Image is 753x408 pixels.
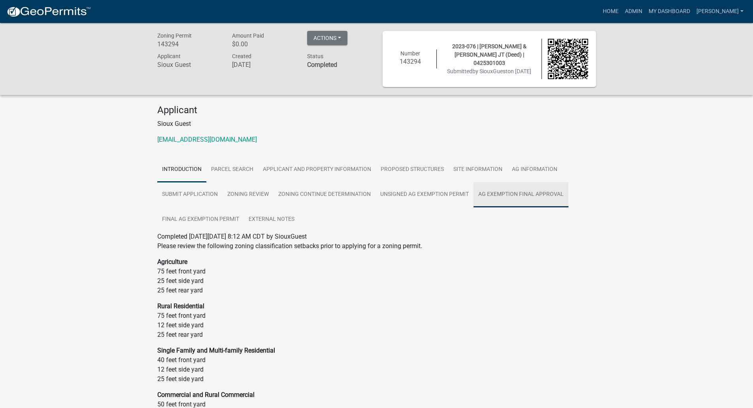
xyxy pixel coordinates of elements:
[307,61,337,68] strong: Completed
[157,53,181,59] span: Applicant
[157,32,192,39] span: Zoning Permit
[474,182,568,207] a: Ag Exemption Final Approval
[400,50,420,57] span: Number
[548,39,588,79] img: QR code
[157,104,596,116] h4: Applicant
[376,182,474,207] a: Unsigned Ag Exemption Permit
[600,4,622,19] a: Home
[206,157,258,182] a: Parcel search
[157,157,206,182] a: Introduction
[391,58,431,65] h6: 143294
[307,53,323,59] span: Status
[449,157,507,182] a: Site Information
[157,40,221,48] h6: 143294
[157,207,244,232] a: Final Ag Exemption Permit
[307,31,347,45] button: Actions
[157,136,257,143] a: [EMAIL_ADDRESS][DOMAIN_NAME]
[622,4,645,19] a: Admin
[507,157,562,182] a: Ag Information
[232,32,264,39] span: Amount Paid
[258,157,376,182] a: Applicant and Property Information
[157,346,596,384] p: 40 feet front yard 12 feet side yard 25 feet side yard
[157,182,223,207] a: Submit Application
[157,241,596,251] p: Please review the following zoning classification setbacks prior to applying for a zoning permit.
[232,53,251,59] span: Created
[157,119,596,129] p: Sioux Guest
[157,233,307,240] span: Completed [DATE][DATE] 8:12 AM CDT by SiouxGuest
[157,347,275,354] strong: Single Family and Multi-family Residential
[157,258,187,266] strong: Agriculture
[447,68,531,74] span: Submitted on [DATE]
[157,61,221,68] h6: Sioux Guest
[693,4,747,19] a: [PERSON_NAME]
[157,302,596,340] p: 75 feet front yard 12 feet side yard 25 feet rear yard
[223,182,274,207] a: Zoning Review
[645,4,693,19] a: My Dashboard
[472,68,508,74] span: by SiouxGuest
[244,207,299,232] a: External Notes
[157,391,255,399] strong: Commercial and Rural Commercial
[157,302,204,310] strong: Rural Residential
[232,61,295,68] h6: [DATE]
[274,182,376,207] a: Zoning Continue Determination
[376,157,449,182] a: Proposed Structures
[452,43,527,66] span: 2023-076 | [PERSON_NAME] & [PERSON_NAME] JT (Deed) | 0425301003
[232,40,295,48] h6: $0.00
[157,257,596,295] p: 75 feet front yard 25 feet side yard 25 feet rear yard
